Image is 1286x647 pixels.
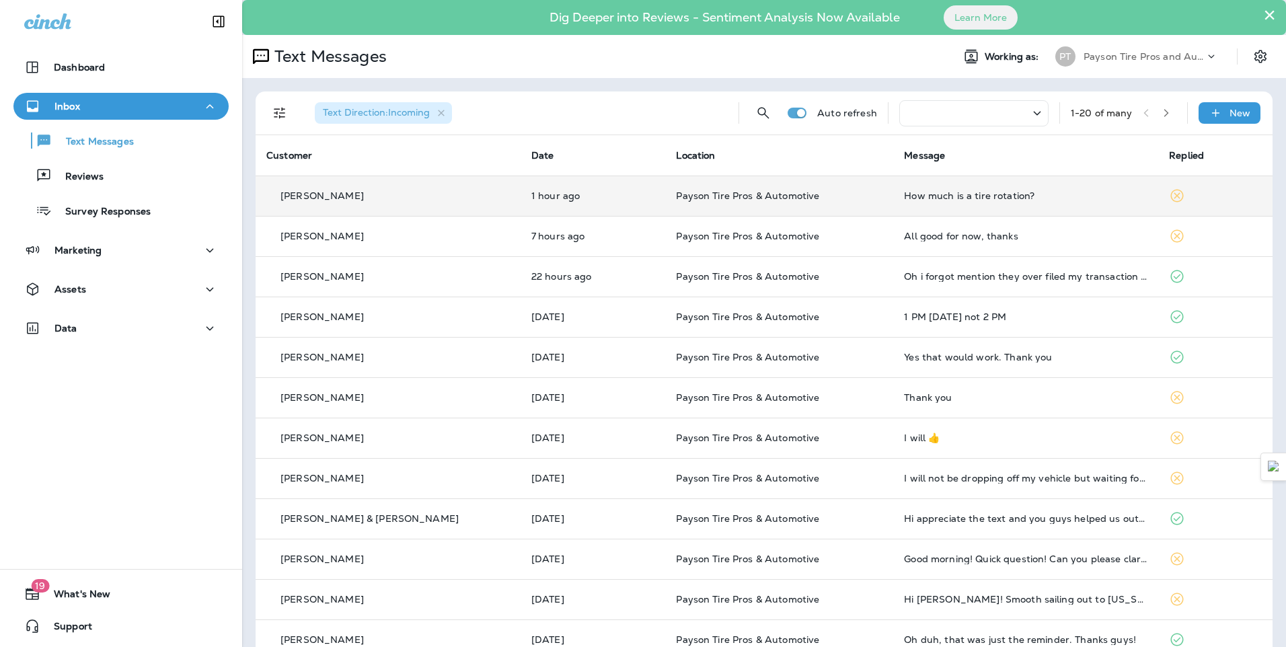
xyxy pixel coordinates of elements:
[280,594,364,605] p: [PERSON_NAME]
[13,237,229,264] button: Marketing
[54,101,80,112] p: Inbox
[531,392,655,403] p: Sep 24, 2025 11:05 AM
[531,554,655,564] p: Sep 24, 2025 06:15 AM
[531,231,655,241] p: Sep 25, 2025 08:31 AM
[904,392,1147,403] div: Thank you
[676,149,715,161] span: Location
[676,593,819,605] span: Payson Tire Pros & Automotive
[676,311,819,323] span: Payson Tire Pros & Automotive
[676,190,819,202] span: Payson Tire Pros & Automotive
[280,432,364,443] p: [PERSON_NAME]
[531,432,655,443] p: Sep 24, 2025 10:51 AM
[315,102,452,124] div: Text Direction:Incoming
[676,472,819,484] span: Payson Tire Pros & Automotive
[269,46,387,67] p: Text Messages
[531,271,655,282] p: Sep 24, 2025 05:56 PM
[904,554,1147,564] div: Good morning! Quick question! Can you please clarify the $28 credit card fee?? I paid using Synch...
[280,634,364,645] p: [PERSON_NAME]
[52,171,104,184] p: Reviews
[676,391,819,404] span: Payson Tire Pros & Automotive
[531,190,655,201] p: Sep 25, 2025 03:23 PM
[13,613,229,640] button: Support
[13,161,229,190] button: Reviews
[676,230,819,242] span: Payson Tire Pros & Automotive
[54,323,77,334] p: Data
[531,352,655,363] p: Sep 24, 2025 11:34 AM
[280,352,364,363] p: [PERSON_NAME]
[676,634,819,646] span: Payson Tire Pros & Automotive
[52,206,151,219] p: Survey Responses
[54,62,105,73] p: Dashboard
[40,588,110,605] span: What's New
[54,245,102,256] p: Marketing
[904,352,1147,363] div: Yes that would work. Thank you
[280,271,364,282] p: [PERSON_NAME]
[676,512,819,525] span: Payson Tire Pros & Automotive
[531,594,655,605] p: Sep 23, 2025 07:02 PM
[750,100,777,126] button: Search Messages
[510,15,939,20] p: Dig Deeper into Reviews - Sentiment Analysis Now Available
[13,93,229,120] button: Inbox
[280,311,364,322] p: [PERSON_NAME]
[266,149,312,161] span: Customer
[985,51,1042,63] span: Working as:
[531,473,655,484] p: Sep 24, 2025 09:49 AM
[531,634,655,645] p: Sep 23, 2025 04:42 PM
[904,513,1147,524] div: Hi appreciate the text and you guys helped us out greatly but we don't live in Payson so that's w...
[1230,108,1250,118] p: New
[904,231,1147,241] div: All good for now, thanks
[904,473,1147,484] div: I will not be dropping off my vehicle but waiting for the rotation to be done
[676,270,819,282] span: Payson Tire Pros & Automotive
[200,8,237,35] button: Collapse Sidebar
[944,5,1018,30] button: Learn More
[280,513,459,524] p: [PERSON_NAME] & [PERSON_NAME]
[54,284,86,295] p: Assets
[31,579,49,593] span: 19
[13,54,229,81] button: Dashboard
[13,276,229,303] button: Assets
[531,513,655,524] p: Sep 24, 2025 08:22 AM
[904,634,1147,645] div: Oh duh, that was just the reminder. Thanks guys!
[13,315,229,342] button: Data
[904,271,1147,282] div: Oh i forgot mention they over filed my transaction it will need to have some drain out
[52,136,134,149] p: Text Messages
[1084,51,1205,62] p: Payson Tire Pros and Automotive
[1055,46,1075,67] div: PT
[280,473,364,484] p: [PERSON_NAME]
[1248,44,1273,69] button: Settings
[676,351,819,363] span: Payson Tire Pros & Automotive
[531,149,554,161] span: Date
[280,392,364,403] p: [PERSON_NAME]
[817,108,877,118] p: Auto refresh
[13,126,229,155] button: Text Messages
[1268,461,1280,473] img: Detect Auto
[40,621,92,637] span: Support
[531,311,655,322] p: Sep 24, 2025 02:01 PM
[904,432,1147,443] div: I will 👍
[323,106,430,118] span: Text Direction : Incoming
[1071,108,1133,118] div: 1 - 20 of many
[266,100,293,126] button: Filters
[676,432,819,444] span: Payson Tire Pros & Automotive
[280,554,364,564] p: [PERSON_NAME]
[13,196,229,225] button: Survey Responses
[904,149,945,161] span: Message
[904,594,1147,605] div: Hi Kelly! Smooth sailing out to Texas and back, and trips up to the top of the rim for weekend ca...
[280,231,364,241] p: [PERSON_NAME]
[904,311,1147,322] div: 1 PM on Thursday not 2 PM
[13,580,229,607] button: 19What's New
[1263,4,1276,26] button: Close
[676,553,819,565] span: Payson Tire Pros & Automotive
[1169,149,1204,161] span: Replied
[904,190,1147,201] div: How much is a tire rotation?
[280,190,364,201] p: [PERSON_NAME]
